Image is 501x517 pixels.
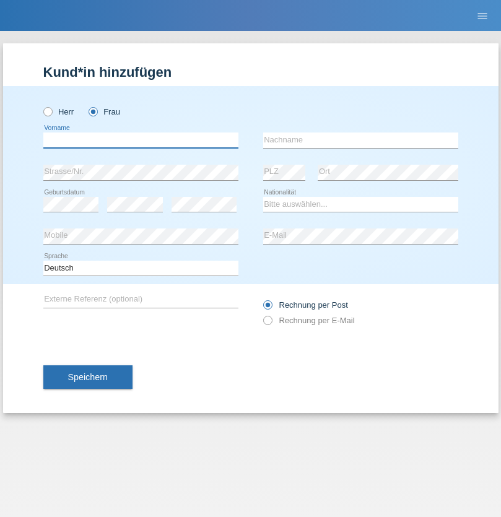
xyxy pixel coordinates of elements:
label: Rechnung per E-Mail [263,316,355,325]
input: Herr [43,107,51,115]
span: Speichern [68,372,108,382]
a: menu [470,12,495,19]
h1: Kund*in hinzufügen [43,64,458,80]
label: Herr [43,107,74,116]
input: Rechnung per E-Mail [263,316,271,331]
i: menu [476,10,489,22]
label: Rechnung per Post [263,300,348,310]
input: Rechnung per Post [263,300,271,316]
input: Frau [89,107,97,115]
button: Speichern [43,365,133,389]
label: Frau [89,107,120,116]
